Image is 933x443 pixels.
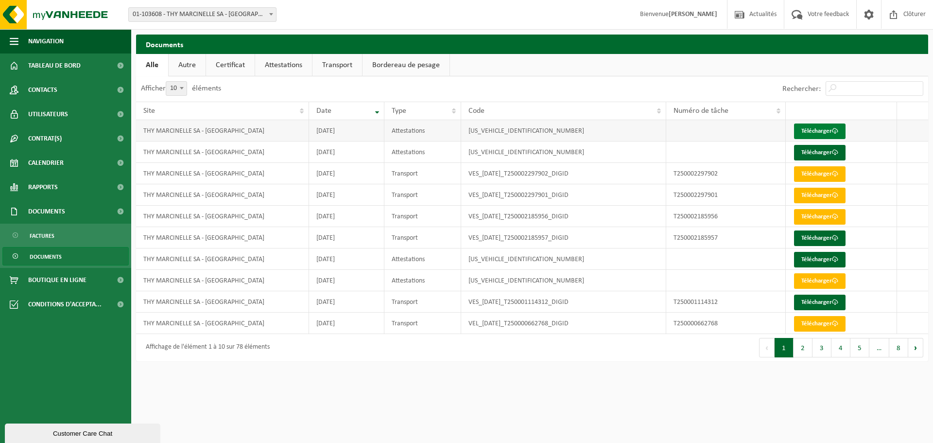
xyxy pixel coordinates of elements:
td: THY MARCINELLE SA - [GEOGRAPHIC_DATA] [136,142,309,163]
span: … [869,338,889,357]
span: Rapports [28,175,58,199]
td: T250002297901 [666,184,786,206]
td: [US_VEHICLE_IDENTIFICATION_NUMBER] [461,142,666,163]
span: Calendrier [28,151,64,175]
button: 1 [775,338,794,357]
td: [DATE] [309,163,384,184]
td: Transport [384,184,461,206]
a: Télécharger [794,209,846,225]
td: THY MARCINELLE SA - [GEOGRAPHIC_DATA] [136,120,309,142]
a: Télécharger [794,145,846,160]
span: Site [143,107,155,115]
span: Tableau de bord [28,53,81,78]
td: T250001114312 [666,291,786,313]
a: Télécharger [794,188,846,203]
td: VES_[DATE]_T250002297901_DIGID [461,184,666,206]
a: Alle [136,54,168,76]
td: [DATE] [309,142,384,163]
td: VES_[DATE]_T250002297902_DIGID [461,163,666,184]
span: Contrat(s) [28,126,62,151]
a: Télécharger [794,252,846,267]
span: Navigation [28,29,64,53]
td: THY MARCINELLE SA - [GEOGRAPHIC_DATA] [136,184,309,206]
td: VEL_[DATE]_T250000662768_DIGID [461,313,666,334]
button: 8 [889,338,908,357]
span: 10 [166,81,187,96]
span: 01-103608 - THY MARCINELLE SA - CHARLEROI [128,7,276,22]
button: Next [908,338,923,357]
td: THY MARCINELLE SA - [GEOGRAPHIC_DATA] [136,163,309,184]
td: VES_[DATE]_T250002185957_DIGID [461,227,666,248]
span: 10 [166,82,187,95]
td: THY MARCINELLE SA - [GEOGRAPHIC_DATA] [136,291,309,313]
button: 3 [812,338,831,357]
label: Rechercher: [782,85,821,93]
td: Transport [384,206,461,227]
td: [US_VEHICLE_IDENTIFICATION_NUMBER] [461,270,666,291]
td: Attestations [384,142,461,163]
label: Afficher éléments [141,85,221,92]
td: Transport [384,163,461,184]
span: Boutique en ligne [28,268,86,292]
span: 01-103608 - THY MARCINELLE SA - CHARLEROI [129,8,276,21]
span: Factures [30,227,54,245]
button: 5 [850,338,869,357]
td: T250002185956 [666,206,786,227]
strong: [PERSON_NAME] [669,11,717,18]
a: Bordereau de pesage [363,54,449,76]
td: THY MARCINELLE SA - [GEOGRAPHIC_DATA] [136,227,309,248]
a: Factures [2,226,129,245]
td: Attestations [384,120,461,142]
span: Date [316,107,331,115]
a: Télécharger [794,124,846,139]
button: 4 [831,338,850,357]
h2: Documents [136,35,928,53]
button: 2 [794,338,812,357]
span: Documents [28,199,65,224]
td: Transport [384,227,461,248]
span: Utilisateurs [28,102,68,126]
td: T250002185957 [666,227,786,248]
td: [DATE] [309,248,384,270]
td: [DATE] [309,206,384,227]
td: [DATE] [309,270,384,291]
td: THY MARCINELLE SA - [GEOGRAPHIC_DATA] [136,206,309,227]
td: T250002297902 [666,163,786,184]
a: Télécharger [794,230,846,246]
td: VES_[DATE]_T250002185956_DIGID [461,206,666,227]
td: [US_VEHICLE_IDENTIFICATION_NUMBER] [461,120,666,142]
td: [DATE] [309,184,384,206]
td: [DATE] [309,120,384,142]
div: Affichage de l'élément 1 à 10 sur 78 éléments [141,339,270,356]
span: Contacts [28,78,57,102]
td: [DATE] [309,227,384,248]
td: [US_VEHICLE_IDENTIFICATION_NUMBER] [461,248,666,270]
a: Télécharger [794,316,846,332]
a: Documents [2,247,129,266]
a: Certificat [206,54,255,76]
td: Attestations [384,248,461,270]
a: Télécharger [794,273,846,289]
td: THY MARCINELLE SA - [GEOGRAPHIC_DATA] [136,270,309,291]
a: Transport [312,54,362,76]
td: Transport [384,291,461,313]
iframe: chat widget [5,422,162,443]
a: Autre [169,54,206,76]
button: Previous [759,338,775,357]
span: Type [392,107,406,115]
span: Numéro de tâche [674,107,728,115]
td: Transport [384,313,461,334]
td: [DATE] [309,313,384,334]
td: VES_[DATE]_T250001114312_DIGID [461,291,666,313]
a: Télécharger [794,166,846,182]
td: THY MARCINELLE SA - [GEOGRAPHIC_DATA] [136,248,309,270]
td: T250000662768 [666,313,786,334]
span: Code [468,107,484,115]
a: Télécharger [794,295,846,310]
span: Documents [30,248,62,266]
a: Attestations [255,54,312,76]
span: Conditions d'accepta... [28,292,102,317]
td: THY MARCINELLE SA - [GEOGRAPHIC_DATA] [136,313,309,334]
td: Attestations [384,270,461,291]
